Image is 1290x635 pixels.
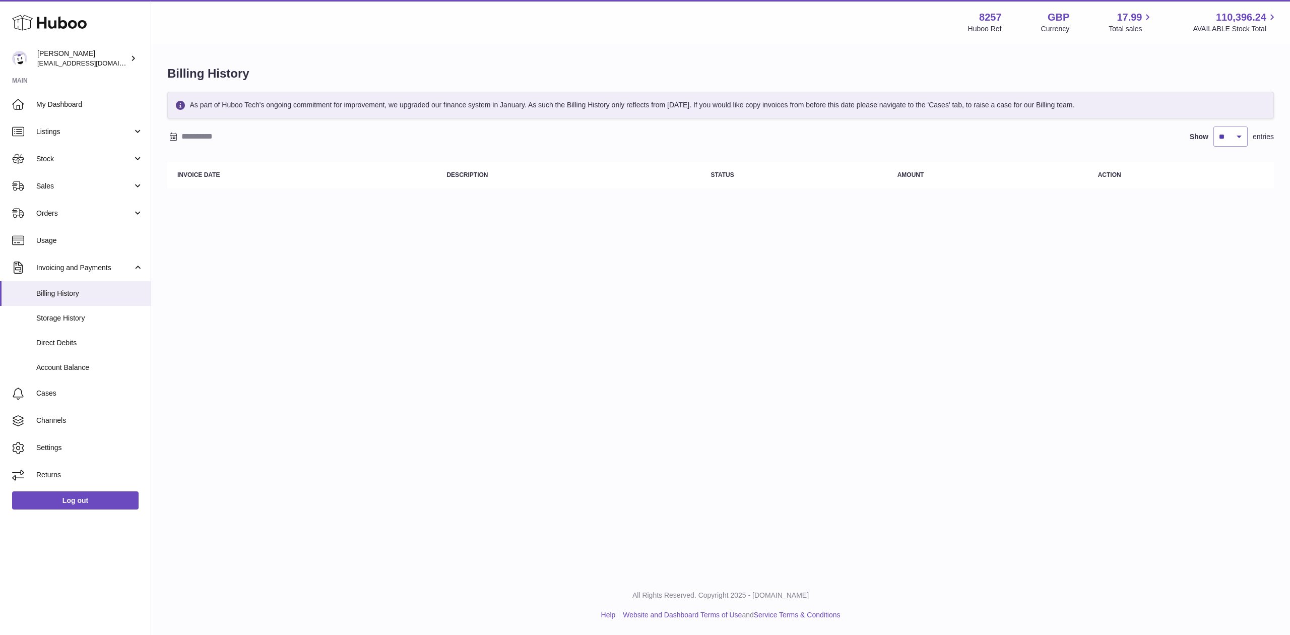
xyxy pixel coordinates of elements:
[897,171,924,178] strong: Amount
[1190,132,1208,142] label: Show
[1098,171,1121,178] strong: Action
[601,611,616,619] a: Help
[36,338,143,348] span: Direct Debits
[1109,11,1153,34] a: 17.99 Total sales
[36,209,133,218] span: Orders
[711,171,734,178] strong: Status
[12,51,27,66] img: don@skinsgolf.com
[1041,24,1070,34] div: Currency
[37,49,128,68] div: [PERSON_NAME]
[1216,11,1266,24] span: 110,396.24
[754,611,841,619] a: Service Terms & Conditions
[36,389,143,398] span: Cases
[36,263,133,273] span: Invoicing and Payments
[37,59,148,67] span: [EMAIL_ADDRESS][DOMAIN_NAME]
[167,92,1274,118] div: As part of Huboo Tech's ongoing commitment for improvement, we upgraded our finance system in Jan...
[159,591,1282,600] p: All Rights Reserved. Copyright 2025 - [DOMAIN_NAME]
[1048,11,1069,24] strong: GBP
[167,66,1274,82] h1: Billing History
[619,610,840,620] li: and
[36,470,143,480] span: Returns
[36,100,143,109] span: My Dashboard
[1193,24,1278,34] span: AVAILABLE Stock Total
[623,611,742,619] a: Website and Dashboard Terms of Use
[36,236,143,245] span: Usage
[177,171,220,178] strong: Invoice Date
[1193,11,1278,34] a: 110,396.24 AVAILABLE Stock Total
[36,154,133,164] span: Stock
[36,127,133,137] span: Listings
[36,443,143,453] span: Settings
[1253,132,1274,142] span: entries
[968,24,1002,34] div: Huboo Ref
[36,416,143,425] span: Channels
[36,181,133,191] span: Sales
[36,313,143,323] span: Storage History
[979,11,1002,24] strong: 8257
[446,171,488,178] strong: Description
[1109,24,1153,34] span: Total sales
[12,491,139,510] a: Log out
[1117,11,1142,24] span: 17.99
[36,363,143,372] span: Account Balance
[36,289,143,298] span: Billing History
